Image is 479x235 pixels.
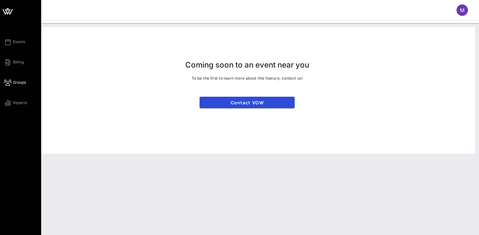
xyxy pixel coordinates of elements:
span: Events [13,39,25,45]
div: M [457,4,468,16]
a: Groups [4,79,26,86]
span: Contact VOW [205,100,290,105]
a: Reports [4,99,27,107]
p: Coming soon to an event near you [185,60,309,70]
span: Billing [13,59,24,65]
a: Billing [4,58,24,66]
a: Events [4,38,25,46]
span: Reports [13,100,27,106]
a: Contact VOW [200,97,295,108]
span: Groups [13,80,26,85]
span: M [460,7,464,13]
p: To be the first to learn more about this feature, contact us! [192,75,303,82]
